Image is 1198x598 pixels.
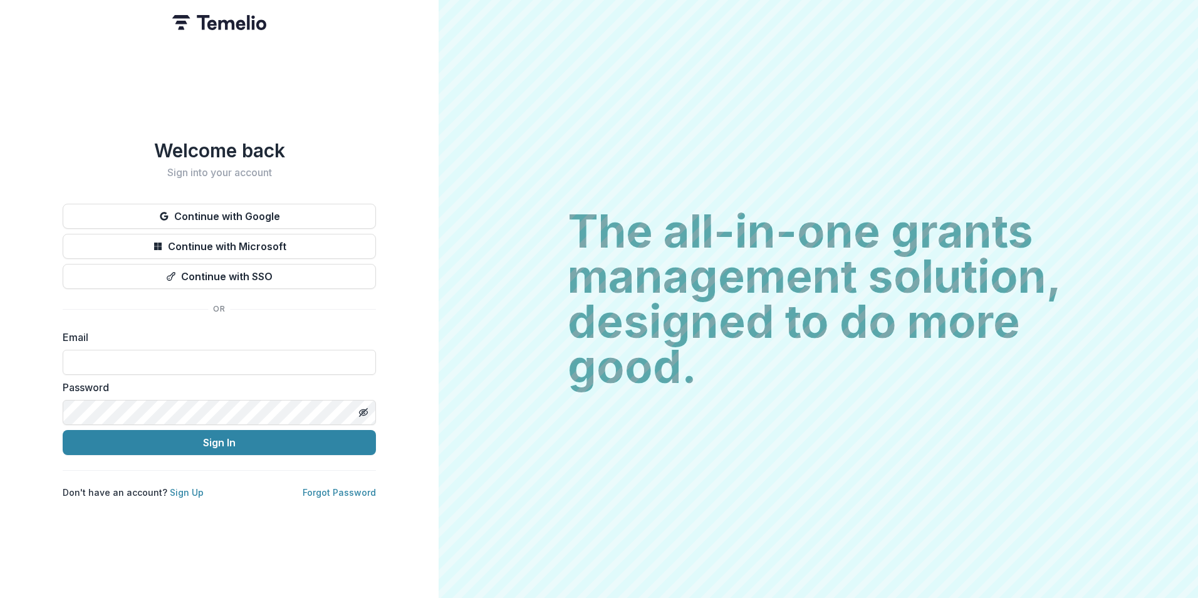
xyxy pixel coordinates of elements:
button: Sign In [63,430,376,455]
label: Email [63,330,368,345]
img: Temelio [172,15,266,30]
label: Password [63,380,368,395]
button: Continue with Microsoft [63,234,376,259]
h2: Sign into your account [63,167,376,179]
a: Forgot Password [303,487,376,498]
button: Continue with Google [63,204,376,229]
button: Continue with SSO [63,264,376,289]
a: Sign Up [170,487,204,498]
h1: Welcome back [63,139,376,162]
button: Toggle password visibility [353,402,373,422]
p: Don't have an account? [63,486,204,499]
